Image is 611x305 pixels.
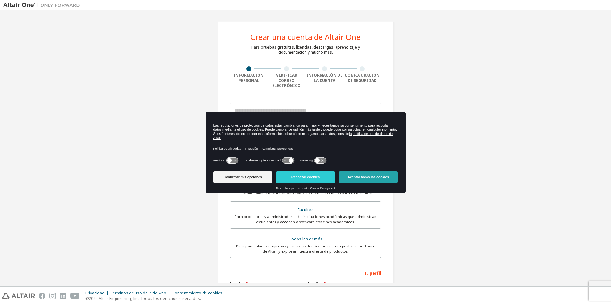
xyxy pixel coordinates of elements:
div: Términos de uso del sitio web [111,291,172,296]
p: © [85,296,226,301]
div: Facultad [234,206,377,215]
div: Crear una cuenta de Altair One [251,33,360,41]
img: altair_logo.svg [2,293,35,299]
div: Información personal [230,73,268,83]
div: Información de la cuenta [305,73,344,83]
div: Privacidad [85,291,111,296]
img: linkedin.svg [60,293,66,299]
img: instagram.svg [49,293,56,299]
img: youtube.svg [70,293,80,299]
div: Verificar correo electrónico [268,73,306,88]
img: facebook.svg [39,293,45,299]
div: Para pruebas gratuitas, licencias, descargas, aprendizaje y documentación y mucho más. [251,45,360,55]
div: Todos los demás [234,235,377,244]
font: 2025 Altair Engineering, Inc. Todos los derechos reservados. [89,296,201,301]
label: Nombre [230,281,304,286]
div: Para profesores y administradores de instituciones académicas que administran estudiantes y acced... [234,214,377,224]
div: Consentimiento de cookies [172,291,226,296]
label: Apellido [307,281,381,286]
div: Para particulares, empresas y todos los demás que quieran probar el software de Altair y explorar... [234,244,377,254]
img: Altair Uno [3,2,83,8]
div: Tu perfil [230,268,381,278]
div: Configuración de seguridad [344,73,382,83]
